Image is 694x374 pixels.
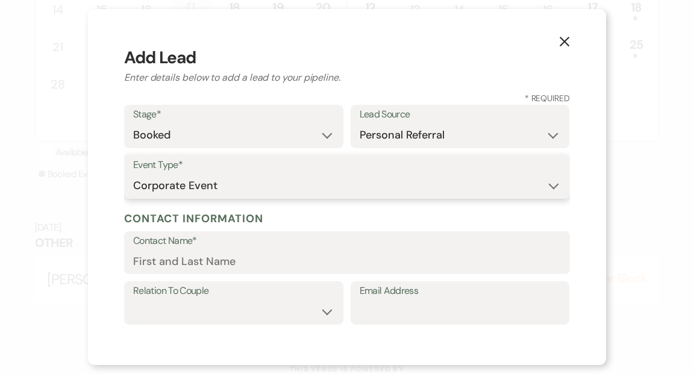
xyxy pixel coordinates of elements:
[124,92,570,105] h3: * Required
[124,45,570,70] h3: Add Lead
[124,210,570,228] h5: Contact Information
[124,70,570,85] h2: Enter details below to add a lead to your pipeline.
[360,106,561,123] label: Lead Source
[133,157,561,174] label: Event Type*
[133,249,561,273] input: First and Last Name
[133,282,334,300] label: Relation To Couple
[133,232,561,250] label: Contact Name*
[133,106,334,123] label: Stage*
[360,282,561,300] label: Email Address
